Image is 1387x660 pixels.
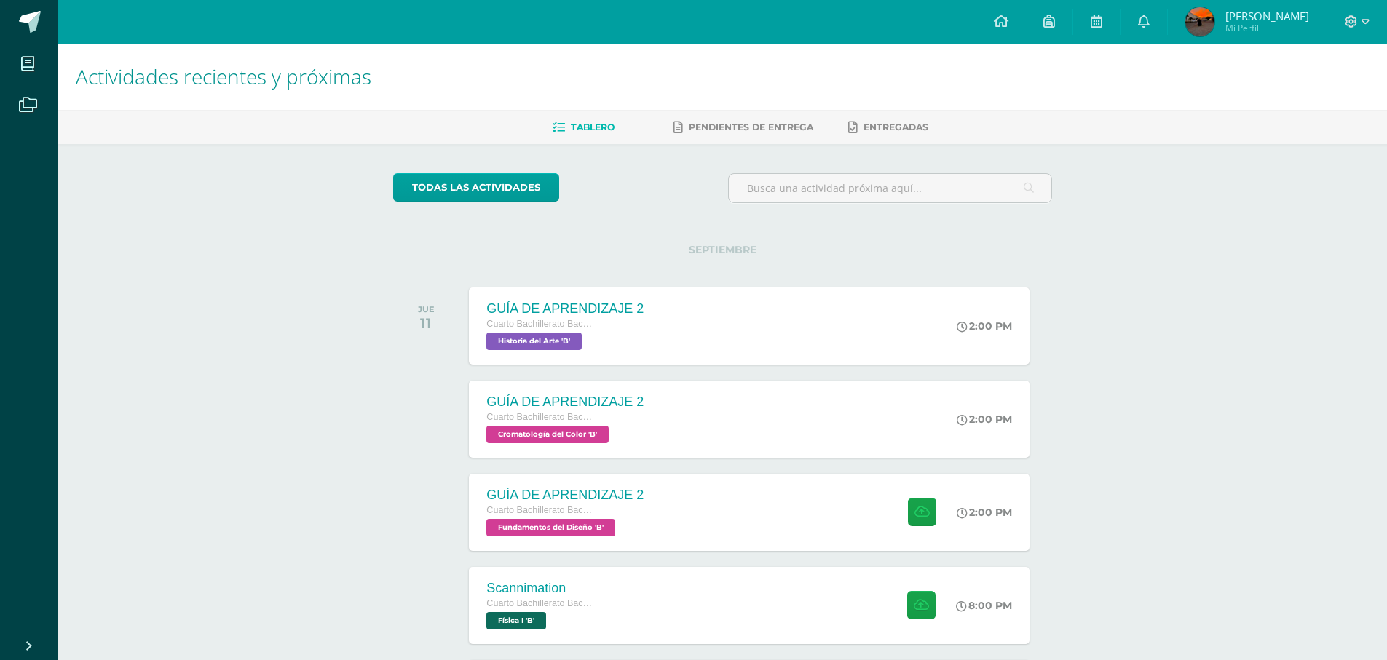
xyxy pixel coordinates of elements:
[1225,22,1309,34] span: Mi Perfil
[486,488,644,503] div: GUÍA DE APRENDIZAJE 2
[665,243,780,256] span: SEPTIEMBRE
[486,412,596,422] span: Cuarto Bachillerato Bachillerato en CCLL con Orientación en Diseño Gráfico
[486,505,596,515] span: Cuarto Bachillerato Bachillerato en CCLL con Orientación en Diseño Gráfico
[486,426,609,443] span: Cromatología del Color 'B'
[957,319,1012,333] div: 2:00 PM
[1225,9,1309,23] span: [PERSON_NAME]
[553,116,615,139] a: Tablero
[957,413,1012,426] div: 2:00 PM
[486,394,644,410] div: GUÍA DE APRENDIZAJE 2
[848,116,928,139] a: Entregadas
[486,612,546,629] span: Física I 'B'
[486,598,596,608] span: Cuarto Bachillerato Bachillerato en CCLL con Orientación en Diseño Gráfico
[486,333,582,350] span: Historia del Arte 'B'
[486,319,596,329] span: Cuarto Bachillerato Bachillerato en CCLL con Orientación en Diseño Gráfico
[956,599,1012,612] div: 8:00 PM
[393,173,559,202] a: todas las Actividades
[418,314,435,332] div: 11
[486,301,644,317] div: GUÍA DE APRENDIZAJE 2
[864,122,928,132] span: Entregadas
[1185,7,1214,36] img: 7e643c641857ff4ca4160aa89c3e4623.png
[486,519,615,536] span: Fundamentos del Diseño 'B'
[571,122,615,132] span: Tablero
[689,122,813,132] span: Pendientes de entrega
[729,174,1051,202] input: Busca una actividad próxima aquí...
[76,63,371,90] span: Actividades recientes y próximas
[673,116,813,139] a: Pendientes de entrega
[486,581,596,596] div: Scannimation
[957,506,1012,519] div: 2:00 PM
[418,304,435,314] div: JUE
